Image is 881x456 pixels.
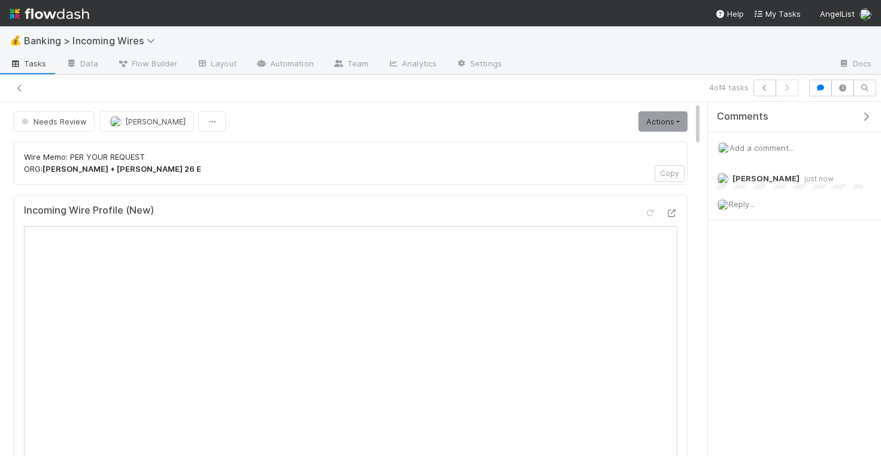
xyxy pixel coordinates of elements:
a: Team [323,55,378,74]
span: My Tasks [753,9,801,19]
span: just now [800,174,834,183]
a: Automation [246,55,323,74]
img: avatar_eacbd5bb-7590-4455-a9e9-12dcb5674423.png [859,8,871,20]
span: Add a comment... [729,143,794,153]
div: Help [715,8,744,20]
button: Copy [655,165,685,182]
img: avatar_eacbd5bb-7590-4455-a9e9-12dcb5674423.png [717,172,729,184]
a: My Tasks [753,8,801,20]
a: Docs [829,55,881,74]
p: Wire Memo: PER YOUR REQUEST ORG: [24,151,677,175]
span: Needs Review [19,117,87,126]
button: Needs Review [14,111,95,132]
span: Reply... [729,199,755,209]
img: avatar_eacbd5bb-7590-4455-a9e9-12dcb5674423.png [717,199,729,211]
span: 💰 [10,35,22,45]
strong: [PERSON_NAME] + [PERSON_NAME] 26 E [43,164,201,174]
a: Actions [638,111,688,132]
span: [PERSON_NAME] [732,174,800,183]
a: Flow Builder [108,55,187,74]
span: Banking > Incoming Wires [24,35,161,47]
img: logo-inverted-e16ddd16eac7371096b0.svg [10,4,89,24]
span: AngelList [820,9,855,19]
span: 4 of 4 tasks [709,81,749,93]
h5: Incoming Wire Profile (New) [24,205,154,217]
a: Data [56,55,108,74]
img: avatar_eacbd5bb-7590-4455-a9e9-12dcb5674423.png [717,142,729,154]
a: Analytics [378,55,446,74]
span: Flow Builder [117,57,177,69]
img: avatar_eacbd5bb-7590-4455-a9e9-12dcb5674423.png [110,115,122,127]
span: Tasks [10,57,47,69]
a: Settings [446,55,511,74]
span: Comments [717,111,768,123]
a: Layout [187,55,246,74]
span: [PERSON_NAME] [125,117,186,126]
button: [PERSON_NAME] [99,111,193,132]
